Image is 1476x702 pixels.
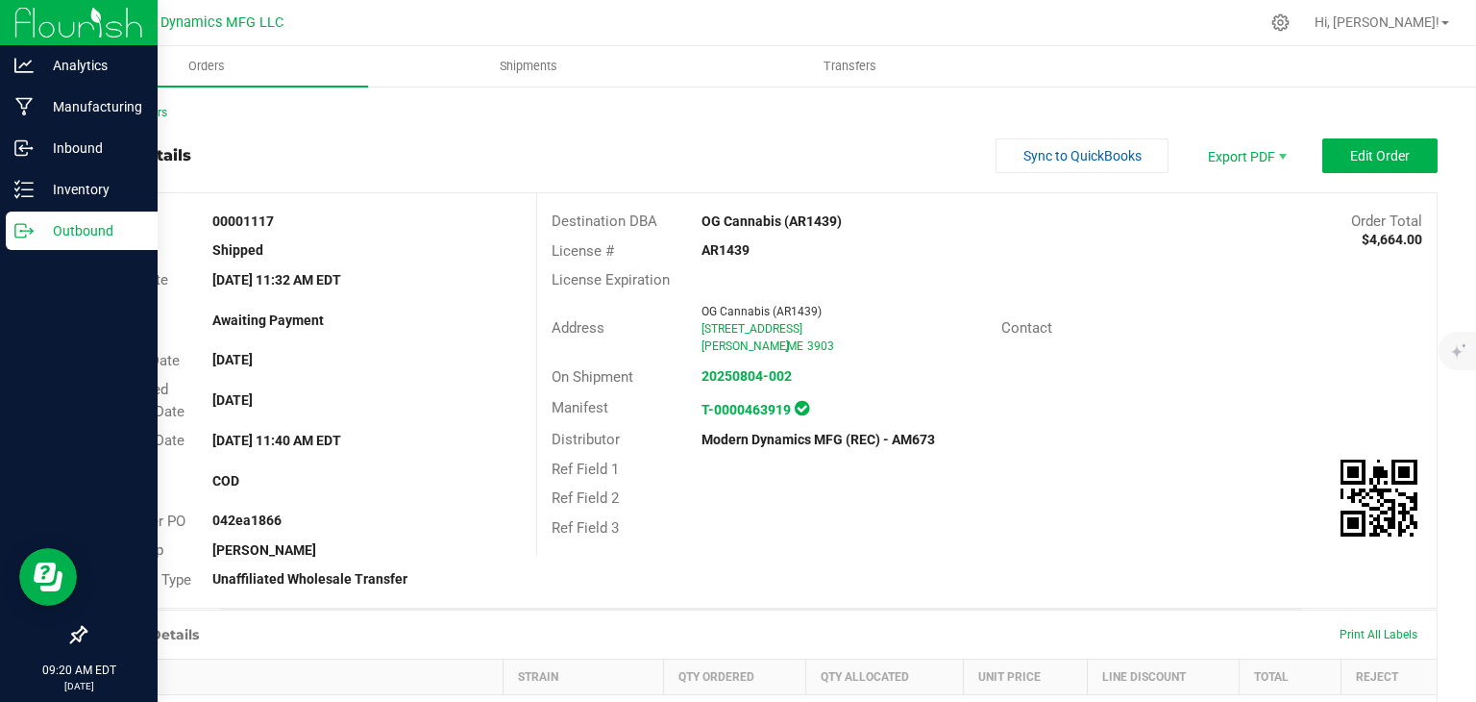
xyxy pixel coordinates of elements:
strong: Modern Dynamics MFG (REC) - AM673 [701,432,935,447]
th: Item [86,660,504,695]
strong: Shipped [212,242,263,258]
inline-svg: Inbound [14,138,34,158]
p: Inventory [34,178,149,201]
span: License Expiration [552,271,670,288]
span: Distributor [552,431,620,448]
span: Hi, [PERSON_NAME]! [1315,14,1439,30]
strong: OG Cannabis (AR1439) [701,213,842,229]
iframe: Resource center [19,548,77,606]
inline-svg: Outbound [14,221,34,240]
span: Sync to QuickBooks [1023,148,1142,163]
span: Order Total [1351,213,1422,230]
strong: [DATE] [212,392,253,408]
span: Ref Field 2 [552,489,619,507]
img: Scan me! [1341,460,1417,537]
inline-svg: Analytics [14,56,34,75]
strong: Awaiting Payment [212,313,324,328]
span: [STREET_ADDRESS] [701,322,802,336]
span: , [785,339,787,353]
th: Strain [503,660,663,695]
span: Print All Labels [1340,628,1417,641]
span: OG Cannabis (AR1439) [701,305,822,318]
inline-svg: Inventory [14,180,34,199]
strong: [DATE] 11:40 AM EDT [212,433,341,448]
a: Shipments [368,46,690,87]
strong: Unaffiliated Wholesale Transfer [212,571,407,587]
li: Export PDF [1188,138,1303,173]
span: Transfers [798,58,902,75]
div: Manage settings [1268,13,1292,32]
strong: [DATE] [212,352,253,367]
span: License # [552,242,614,260]
strong: 00001117 [212,213,274,229]
strong: 042ea1866 [212,513,282,528]
span: On Shipment [552,368,633,386]
span: Address [552,319,604,337]
span: Contact [1001,319,1052,337]
th: Total [1239,660,1341,695]
p: 09:20 AM EDT [9,662,149,679]
a: Transfers [690,46,1012,87]
a: 20250804-002 [701,368,792,384]
th: Reject [1341,660,1437,695]
th: Line Discount [1087,660,1239,695]
a: T-0000463919 [701,402,791,417]
a: Orders [46,46,368,87]
strong: $4,664.00 [1362,232,1422,247]
span: Manifest [552,399,608,416]
p: Manufacturing [34,95,149,118]
p: Analytics [34,54,149,77]
span: Edit Order [1350,148,1410,163]
strong: [PERSON_NAME] [212,542,316,558]
p: Outbound [34,219,149,242]
button: Sync to QuickBooks [996,138,1168,173]
span: In Sync [795,398,809,418]
inline-svg: Manufacturing [14,97,34,116]
button: Edit Order [1322,138,1438,173]
span: Ref Field 3 [552,519,619,537]
th: Unit Price [964,660,1088,695]
strong: [DATE] 11:32 AM EDT [212,272,341,288]
qrcode: 00001117 [1341,460,1417,537]
span: 3903 [807,339,834,353]
span: ME [787,339,803,353]
span: Destination DBA [552,213,657,230]
th: Qty Ordered [664,660,805,695]
strong: COD [212,473,239,489]
p: [DATE] [9,679,149,693]
span: [PERSON_NAME] [701,339,789,353]
span: Modern Dynamics MFG LLC [109,14,283,31]
th: Qty Allocated [805,660,964,695]
span: Ref Field 1 [552,461,619,478]
span: Shipments [474,58,583,75]
strong: AR1439 [701,242,750,258]
span: Orders [162,58,251,75]
p: Inbound [34,137,149,160]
